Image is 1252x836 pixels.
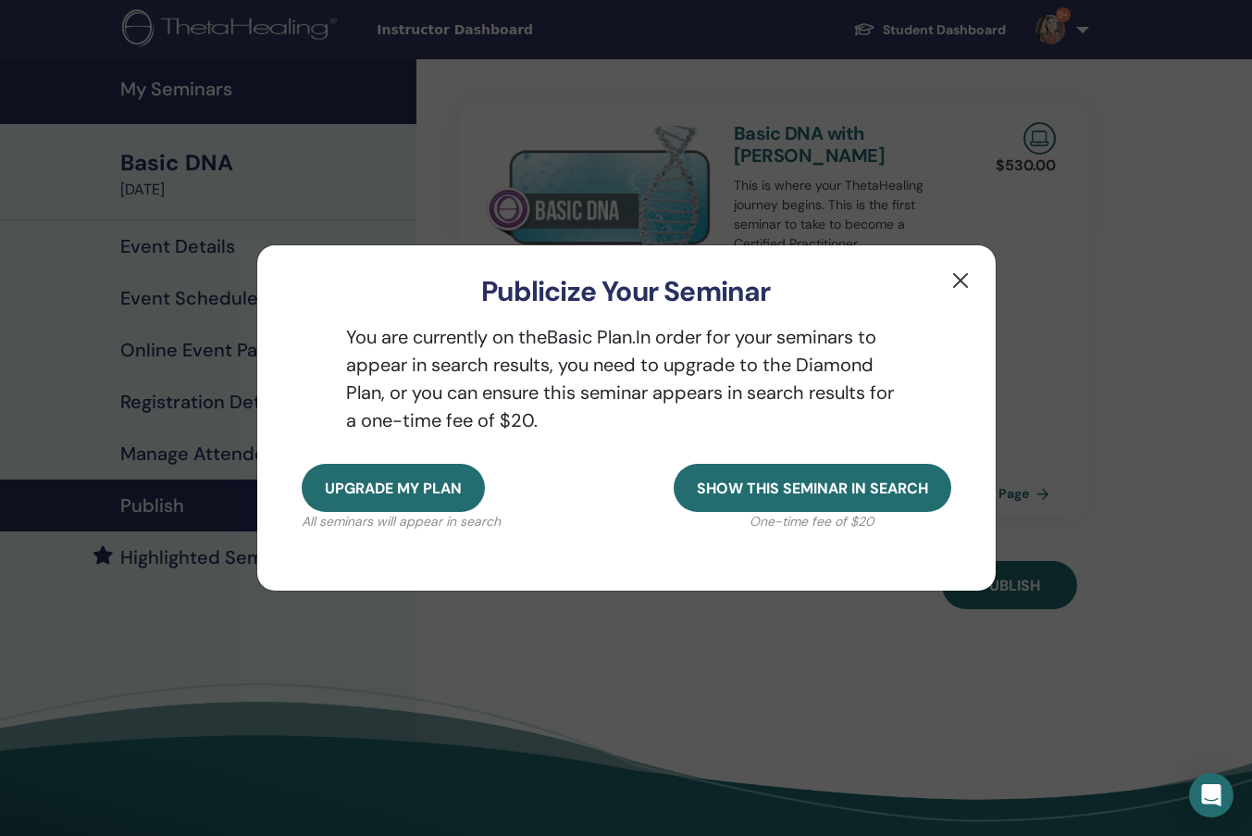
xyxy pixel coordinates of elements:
h3: Publicize Your Seminar [287,275,966,308]
button: Show this seminar in search [674,464,951,512]
p: You are currently on the Basic Plan. In order for your seminars to appear in search results, you ... [302,323,951,434]
span: Show this seminar in search [697,479,928,498]
div: Open Intercom Messenger [1189,773,1233,817]
span: Upgrade my plan [325,479,462,498]
p: All seminars will appear in search [302,512,501,531]
button: Upgrade my plan [302,464,485,512]
p: One-time fee of $20 [674,512,951,531]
